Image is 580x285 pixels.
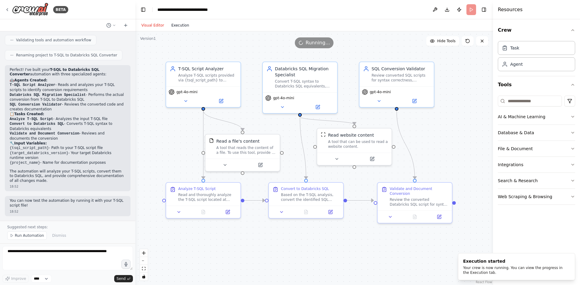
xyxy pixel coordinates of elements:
[320,208,341,216] button: Open in side panel
[10,146,49,150] code: {tsql_script_path}
[498,76,575,93] button: Tools
[370,90,391,94] span: gpt-4o-mini
[178,73,237,83] div: Analyze T-SQL scripts provided via {tsql_script_path} to identify SQL syntax patterns, data types...
[429,213,449,220] button: Open in side panel
[16,53,117,58] span: Renaming project to T-SQL to Databricks SQL Converter
[121,260,130,269] button: Click to speak your automation idea
[498,125,575,141] button: Database & Data
[121,22,130,29] button: Start a new chat
[7,225,128,230] p: Suggested next steps:
[178,192,237,202] div: Read and thoroughly analyze the T-SQL script located at {tsql_script_path}. Identify all SQL Serv...
[372,73,430,83] div: Review converted SQL scripts for syntax correctness, performance optimization opportunities, and ...
[166,62,241,108] div: T-SQL Script AnalyzerAnalyze T-SQL scripts provided via {tsql_script_path} to identify SQL syntax...
[10,122,64,126] code: Convert to Databricks SQL
[437,39,456,43] span: Hide Tools
[10,102,126,112] li: - Reviews the converted code and creates documentation
[11,276,26,281] span: Improve
[268,182,344,219] div: Convert to Databricks SQLBased on the T-SQL analysis, convert the identified SQL Server syntax to...
[10,83,55,87] code: T-SQL Script Analyzer
[191,208,216,216] button: No output available
[178,186,216,191] div: Analyze T-SQL Script
[498,6,523,13] h4: Resources
[510,45,519,51] div: Task
[10,93,86,97] code: Databricks SQL Migration Specialist
[328,139,388,149] div: A tool that can be used to read a website content.
[10,117,53,121] code: Analyze T-SQL Script
[293,208,319,216] button: No output available
[498,189,575,204] button: Web Scraping & Browsing
[53,6,68,13] div: BETA
[498,157,575,173] button: Integrations
[301,103,335,111] button: Open in side panel
[10,198,126,208] p: You can now test the automation by running it with your T-SQL script file!
[140,273,148,280] button: toggle interactivity
[355,155,389,163] button: Open in side panel
[347,198,374,204] g: Edge from 06f0402d-54a4-4bd2-98cf-c6ad2fa44bf8 to d85d3b49-3ad6-4d13-be76-5d0040ddaef5
[14,141,47,145] strong: Input Variables:
[117,276,126,281] span: Send
[262,62,338,114] div: Databricks SQL Migration SpecialistConvert T-SQL syntax to Databricks SQL equivalents, mapping T-...
[14,112,44,116] strong: Tasks Created:
[10,112,126,117] h2: 📋
[178,66,237,72] div: T-SQL Script Analyzer
[10,131,126,141] li: - Reviews and documents the conversion
[16,38,91,43] span: Validating tools and automation workflow
[317,128,392,166] div: ScrapeWebsiteToolRead website contentA tool that can be used to read a website content.
[138,22,168,29] button: Visual Editor
[10,169,126,183] p: The automation will analyze your T-SQL scripts, convert them to Databricks SQL, and provide compr...
[394,111,418,179] g: Edge from 5bc2152d-cd48-414f-bfde-7792ff85e529 to d85d3b49-3ad6-4d13-be76-5d0040ddaef5
[209,138,214,143] img: FileReadTool
[10,122,126,131] li: - Converts T-SQL syntax to Databricks equivalents
[168,22,193,29] button: Execution
[7,231,47,240] button: Run Automation
[52,233,66,238] span: Dismiss
[463,265,568,275] div: Your crew is now running. You can view the progress in the Execution tab.
[275,66,333,78] div: Databricks SQL Migration Specialist
[402,213,428,220] button: No output available
[10,103,62,107] code: SQL Conversion Validator
[273,96,294,100] span: gpt-4o-mini
[297,117,309,179] g: Edge from dc473075-8585-419e-8548-879a104bed08 to 06f0402d-54a4-4bd2-98cf-c6ad2fa44bf8
[10,117,126,122] li: - Analyzes the input T-SQL file
[14,78,47,82] strong: Agents Created:
[498,39,575,76] div: Crew
[104,22,118,29] button: Switch to previous chat
[10,68,99,77] strong: T-SQL to Databricks SQL Converter
[15,233,44,238] span: Run Automation
[10,146,126,151] li: - Path to your T-SQL script file
[140,257,148,265] button: zoom out
[49,231,69,240] button: Dismiss
[217,208,238,216] button: Open in side panel
[10,68,126,77] p: Perfect! I've built your automation with three specialized agents:
[498,173,575,188] button: Search & Research
[10,184,126,189] div: 18:52
[297,117,357,125] g: Edge from dc473075-8585-419e-8548-879a104bed08 to e5480b89-b080-4001-b2f4-7617179ecc00
[140,249,148,257] button: zoom in
[10,93,126,102] li: - Performs the actual conversion from T-SQL to Databricks SQL
[10,141,126,146] h2: 🔧
[216,138,259,144] div: Read a file's content
[306,39,330,46] span: Running...
[140,265,148,273] button: fit view
[140,249,148,280] div: React Flow controls
[12,3,48,16] img: Logo
[281,192,340,202] div: Based on the T-SQL analysis, convert the identified SQL Server syntax to Databricks SQL equivalen...
[377,182,453,223] div: Validate and Document ConversionReview the converted Databricks SQL script for syntax correctness...
[372,66,430,72] div: SQL Conversion Validator
[397,97,431,105] button: Open in side panel
[498,93,575,210] div: Tools
[200,111,246,131] g: Edge from 81d3e71e-607e-4c3f-b09e-c37601e981d7 to c6726222-672c-46f3-8a27-fd396cbd13d9
[157,7,224,13] nav: breadcrumb
[166,182,241,219] div: Analyze T-SQL ScriptRead and thoroughly analyze the T-SQL script located at {tsql_script_path}. I...
[244,198,265,204] g: Edge from c9568f27-7f42-4043-ad74-3a2fa62f06f5 to 06f0402d-54a4-4bd2-98cf-c6ad2fa44bf8
[390,186,448,196] div: Validate and Document Conversion
[463,258,568,264] div: Execution started
[10,78,126,83] h2: 🤖
[114,275,133,282] button: Send
[10,161,40,165] code: {project_name}
[140,36,156,41] div: Version 1
[321,132,326,137] img: ScrapeWebsiteTool
[328,132,374,138] div: Read website content
[10,151,126,160] li: - Your target Databricks runtime version
[216,145,276,155] div: A tool that reads the content of a file. To use this tool, provide a 'file_path' parameter with t...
